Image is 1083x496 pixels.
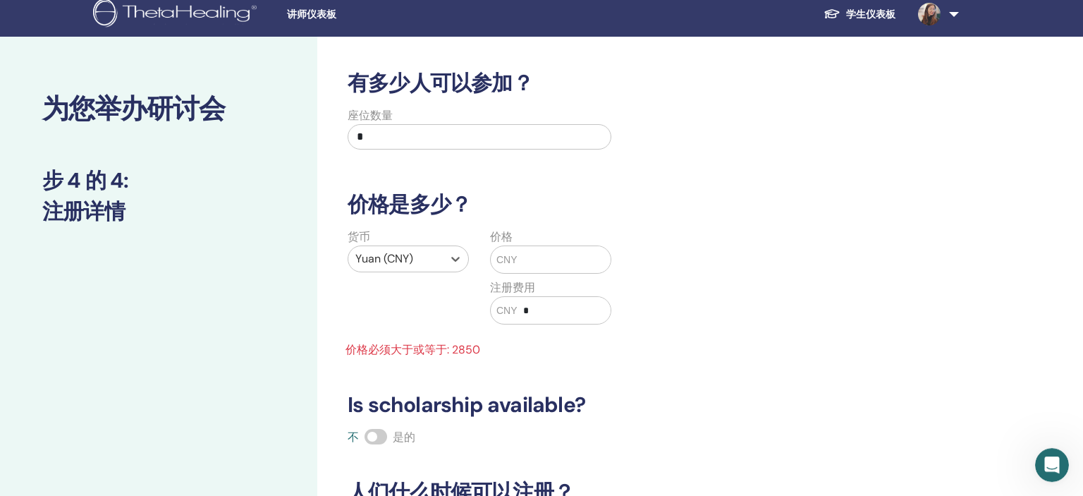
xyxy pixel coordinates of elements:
h3: 步 4 的 4 : [42,168,275,193]
iframe: Intercom live chat [1035,448,1069,482]
h3: 有多少人可以参加？ [339,71,926,96]
label: 座位数量 [348,107,393,124]
span: 讲师仪表板 [287,7,498,22]
img: default.jpg [918,3,941,25]
label: 货币 [348,229,370,246]
h3: Is scholarship available? [339,392,926,418]
span: CNY [496,253,518,267]
h3: 注册详情 [42,199,275,224]
span: 不 [348,430,359,444]
h3: 价格是多少？ [339,192,926,217]
label: 价格 [490,229,513,246]
span: CNY [496,303,518,318]
span: 价格必须大于或等于: 2850 [337,341,622,358]
span: 是的 [393,430,415,444]
h2: 为您举办研讨会 [42,93,275,126]
a: 学生仪表板 [812,1,907,28]
img: graduation-cap-white.svg [824,8,840,20]
label: 注册费用 [490,279,535,296]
